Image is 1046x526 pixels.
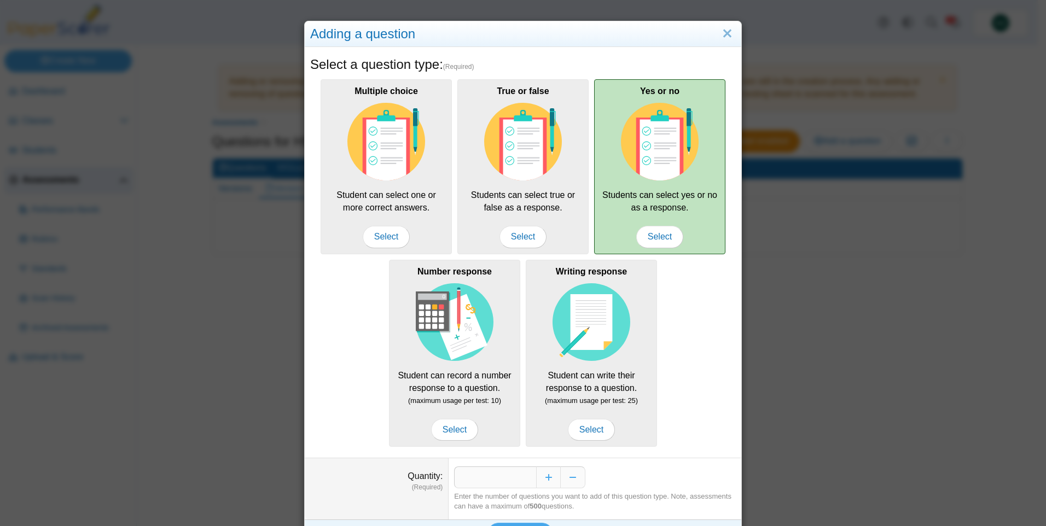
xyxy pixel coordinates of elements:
b: Number response [417,267,492,276]
div: Student can record a number response to a question. [389,260,520,447]
b: Multiple choice [355,86,418,96]
img: item-type-multiple-choice.svg [484,103,562,180]
div: Student can select one or more correct answers. [321,79,452,254]
div: Student can write their response to a question. [526,260,657,447]
dfn: (Required) [310,483,443,492]
span: Select [431,419,478,441]
b: Yes or no [640,86,679,96]
span: Select [499,226,547,248]
small: (maximum usage per test: 10) [408,396,501,405]
span: (Required) [443,62,474,72]
button: Decrease [561,466,585,488]
span: Select [636,226,683,248]
div: Students can select yes or no as a response. [594,79,725,254]
b: True or false [497,86,549,96]
img: item-type-writing-response.svg [553,283,630,361]
button: Increase [536,466,561,488]
a: Close [719,25,736,43]
span: Select [363,226,410,248]
small: (maximum usage per test: 25) [545,396,638,405]
b: 500 [530,502,542,510]
span: Select [568,419,615,441]
div: Enter the number of questions you want to add of this question type. Note, assessments can have a... [454,492,736,511]
label: Quantity [408,471,443,481]
img: item-type-number-response.svg [416,283,493,361]
div: Adding a question [305,21,741,47]
h5: Select a question type: [310,55,736,74]
div: Students can select true or false as a response. [457,79,589,254]
img: item-type-multiple-choice.svg [347,103,425,180]
b: Writing response [556,267,627,276]
img: item-type-multiple-choice.svg [621,103,699,180]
